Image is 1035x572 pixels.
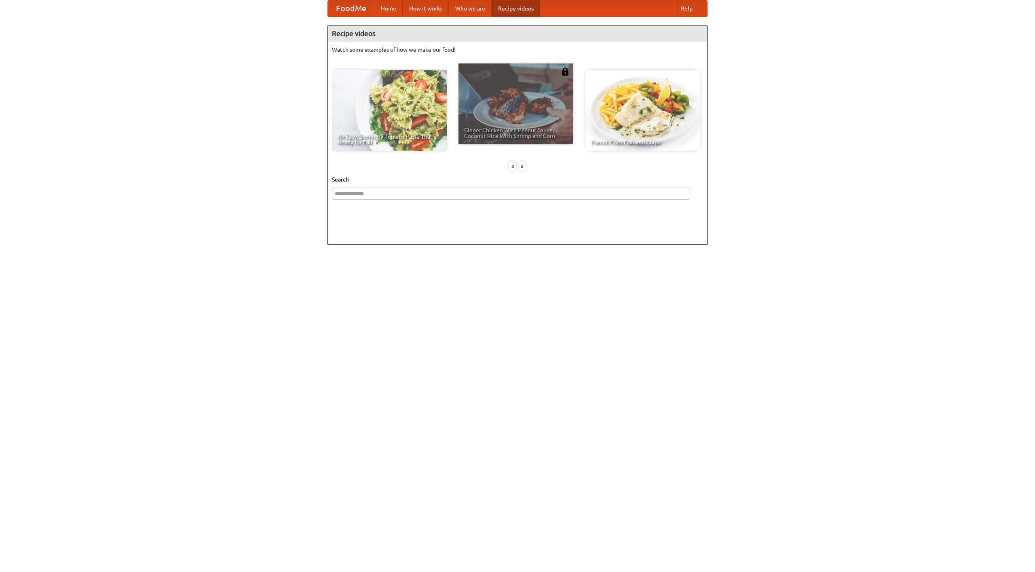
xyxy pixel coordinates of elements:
[674,0,699,17] a: Help
[403,0,449,17] a: How it works
[332,46,703,54] p: Watch some examples of how we make our food!
[374,0,403,17] a: Home
[332,175,703,184] h5: Search
[328,25,707,42] h4: Recipe videos
[338,134,441,145] span: An Easy, Summery Tomato Pasta That's Ready for Fall
[561,68,569,76] img: 483408.png
[332,70,447,151] a: An Easy, Summery Tomato Pasta That's Ready for Fall
[585,70,700,151] a: French Fries Fish and Chips
[519,161,526,171] div: »
[449,0,492,17] a: Who we are
[492,0,540,17] a: Recipe videos
[591,139,695,145] span: French Fries Fish and Chips
[509,161,516,171] div: «
[328,0,374,17] a: FoodMe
